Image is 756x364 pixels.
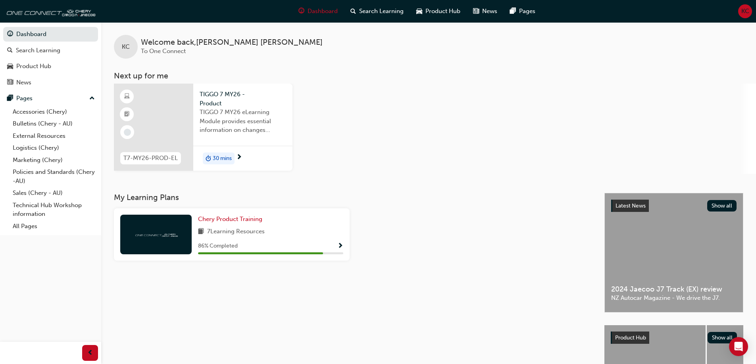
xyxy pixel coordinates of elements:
[10,199,98,220] a: Technical Hub Workshop information
[3,25,98,91] button: DashboardSearch LearningProduct HubNews
[519,7,535,16] span: Pages
[200,108,286,135] span: TIGGO 7 MY26 eLearning Module provides essential information on changes introduced with the new M...
[3,43,98,58] a: Search Learning
[707,200,737,212] button: Show all
[124,109,130,120] span: booktick-icon
[292,3,344,19] a: guage-iconDashboard
[213,154,232,163] span: 30 mins
[114,193,592,202] h3: My Learning Plans
[611,200,737,212] a: Latest NewsShow all
[89,93,95,104] span: up-icon
[10,142,98,154] a: Logistics (Chery)
[198,227,204,237] span: book-icon
[124,129,131,136] span: learningRecordVerb_NONE-icon
[3,91,98,106] button: Pages
[425,7,460,16] span: Product Hub
[10,220,98,233] a: All Pages
[141,48,186,55] span: To One Connect
[3,27,98,42] a: Dashboard
[473,6,479,16] span: news-icon
[410,3,467,19] a: car-iconProduct Hub
[738,4,752,18] button: KC
[198,215,265,224] a: Chery Product Training
[729,337,748,356] div: Open Intercom Messenger
[198,242,238,251] span: 86 % Completed
[124,91,130,102] span: learningResourceType_ELEARNING-icon
[141,38,323,47] span: Welcome back , [PERSON_NAME] [PERSON_NAME]
[611,285,737,294] span: 2024 Jaecoo J7 Track (EX) review
[4,3,95,19] img: oneconnect
[3,75,98,90] a: News
[350,6,356,16] span: search-icon
[122,42,130,51] span: KC
[611,332,737,344] a: Product HubShow all
[611,293,737,303] span: NZ Autocar Magazine - We drive the J7.
[87,348,93,358] span: prev-icon
[10,130,98,142] a: External Resources
[123,154,178,163] span: T7-MY26-PROD-EL
[510,6,516,16] span: pages-icon
[708,332,737,343] button: Show all
[298,6,304,16] span: guage-icon
[10,154,98,166] a: Marketing (Chery)
[7,63,13,70] span: car-icon
[101,71,756,80] h3: Next up for me
[416,6,422,16] span: car-icon
[7,95,13,102] span: pages-icon
[10,187,98,199] a: Sales (Chery - AU)
[3,59,98,74] a: Product Hub
[10,106,98,118] a: Accessories (Chery)
[504,3,542,19] a: pages-iconPages
[482,7,497,16] span: News
[616,202,646,209] span: Latest News
[7,47,13,54] span: search-icon
[207,227,265,237] span: 7 Learning Resources
[10,166,98,187] a: Policies and Standards (Chery -AU)
[200,90,286,108] span: TIGGO 7 MY26 - Product
[7,31,13,38] span: guage-icon
[344,3,410,19] a: search-iconSearch Learning
[7,79,13,86] span: news-icon
[308,7,338,16] span: Dashboard
[615,334,646,341] span: Product Hub
[206,153,211,164] span: duration-icon
[467,3,504,19] a: news-iconNews
[16,94,33,103] div: Pages
[16,62,51,71] div: Product Hub
[114,84,292,171] a: T7-MY26-PROD-ELTIGGO 7 MY26 - ProductTIGGO 7 MY26 eLearning Module provides essential information...
[134,231,178,238] img: oneconnect
[604,193,743,313] a: Latest NewsShow all2024 Jaecoo J7 Track (EX) reviewNZ Autocar Magazine - We drive the J7.
[16,78,31,87] div: News
[741,7,749,16] span: KC
[236,154,242,161] span: next-icon
[198,215,262,223] span: Chery Product Training
[337,241,343,251] button: Show Progress
[10,118,98,130] a: Bulletins (Chery - AU)
[337,243,343,250] span: Show Progress
[16,46,60,55] div: Search Learning
[359,7,404,16] span: Search Learning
